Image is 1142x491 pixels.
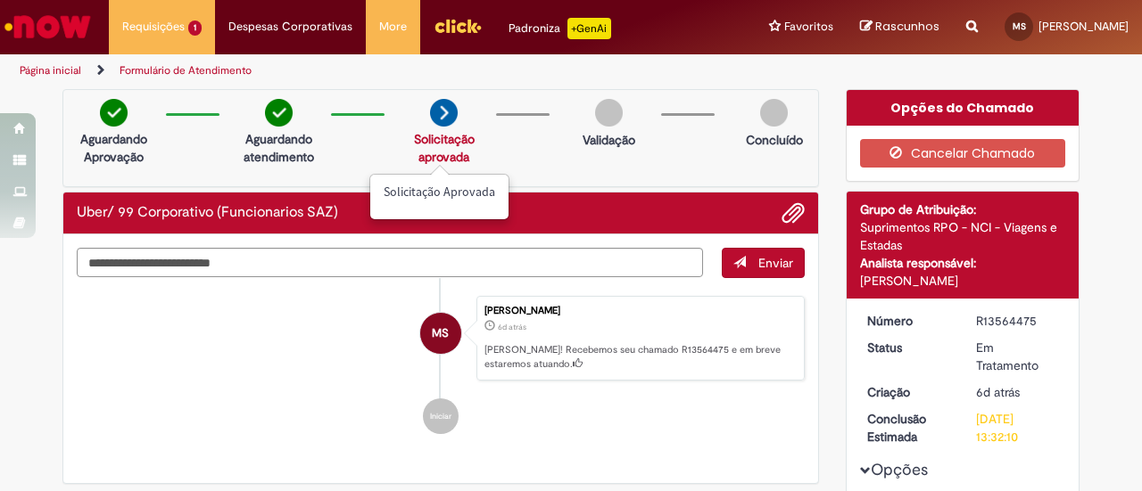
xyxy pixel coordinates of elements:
p: Solicitação aprovada [384,184,495,201]
img: ServiceNow [2,9,94,45]
span: 6d atrás [976,384,1020,400]
span: MS [432,312,449,355]
p: +GenAi [567,18,611,39]
div: Analista responsável: [860,254,1066,272]
img: img-circle-grey.png [595,99,623,127]
dt: Status [854,339,964,356]
span: Requisições [122,18,185,36]
div: Padroniza [509,18,611,39]
ul: Trilhas de página [13,54,748,87]
a: Página inicial [20,63,81,78]
p: Validação [583,131,635,149]
div: Michelly Kelly Cruz Santos [420,313,461,354]
span: 1 [188,20,202,36]
p: Aguardando Aprovação [70,130,157,166]
p: [PERSON_NAME]! Recebemos seu chamado R13564475 e em breve estaremos atuando. [484,343,795,371]
button: Enviar [722,248,805,278]
div: Opções do Chamado [847,90,1080,126]
img: check-circle-green.png [100,99,128,127]
img: img-circle-grey.png [760,99,788,127]
span: More [379,18,407,36]
dt: Criação [854,383,964,401]
div: [PERSON_NAME] [484,306,795,316]
time: 24/09/2025 17:32:06 [498,322,526,332]
span: Despesas Corporativas [228,18,352,36]
span: [PERSON_NAME] [1039,19,1129,34]
textarea: Digite sua mensagem aqui... [77,248,703,277]
img: check-circle-green.png [265,99,293,127]
a: Solicitação aprovada [414,131,475,165]
span: Enviar [758,255,793,271]
span: 6d atrás [498,322,526,332]
a: Formulário de Atendimento [120,63,252,78]
button: Adicionar anexos [782,201,805,225]
img: click_logo_yellow_360x200.png [434,12,482,39]
div: [DATE] 13:32:10 [976,410,1059,446]
div: R13564475 [976,312,1059,330]
time: 24/09/2025 17:32:06 [976,384,1020,400]
div: Grupo de Atribuição: [860,200,1066,218]
div: 24/09/2025 17:32:06 [976,383,1059,401]
ul: Histórico de tíquete [77,278,805,453]
dt: Conclusão Estimada [854,410,964,446]
div: Em Tratamento [976,339,1059,374]
button: Cancelar Chamado [860,139,1066,168]
p: Aguardando atendimento [236,130,322,166]
p: Concluído [746,131,803,149]
a: Rascunhos [860,19,939,36]
dt: Número [854,312,964,330]
img: arrow-next.png [430,99,458,127]
span: Rascunhos [875,18,939,35]
div: [PERSON_NAME] [860,272,1066,290]
div: Suprimentos RPO - NCI - Viagens e Estadas [860,218,1066,254]
li: Michelly Kelly Cruz Santos [77,296,805,381]
h2: Uber/ 99 Corporativo (Funcionarios SAZ) Histórico de tíquete [77,205,338,221]
span: MS [1013,20,1026,32]
span: Favoritos [784,18,833,36]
